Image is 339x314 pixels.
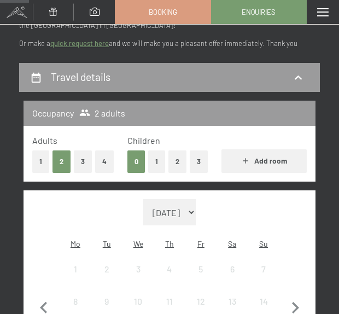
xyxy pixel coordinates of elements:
[259,239,268,248] abbr: Sunday
[32,107,74,119] h3: Occupancy
[19,38,320,49] p: Or make a and we will make you a pleasant offer immediately. Thank you
[154,254,185,285] div: Thu Sep 04 2025
[218,265,247,294] div: 6
[95,150,114,173] button: 4
[127,150,145,173] button: 0
[115,1,210,24] a: Booking
[32,135,57,146] span: Adults
[92,265,121,294] div: 2
[103,239,111,248] abbr: Tuesday
[91,254,122,285] div: Arrival not possible
[52,150,71,173] button: 2
[50,39,109,48] a: quick request here
[249,265,278,294] div: 7
[79,107,126,119] span: 2 adults
[148,150,165,173] button: 1
[185,254,217,285] div: Arrival not possible
[122,254,154,285] div: Wed Sep 03 2025
[124,265,153,294] div: 3
[91,254,122,285] div: Tue Sep 02 2025
[197,239,204,248] abbr: Friday
[74,150,92,173] button: 3
[221,149,307,173] button: Add room
[61,265,90,294] div: 1
[133,239,143,248] abbr: Wednesday
[149,7,177,17] span: Booking
[155,265,184,294] div: 4
[217,254,248,285] div: Sat Sep 06 2025
[122,254,154,285] div: Arrival not possible
[248,254,279,285] div: Sun Sep 07 2025
[186,265,215,294] div: 5
[242,7,276,17] span: Enquiries
[154,254,185,285] div: Arrival not possible
[165,239,174,248] abbr: Thursday
[190,150,208,173] button: 3
[248,254,279,285] div: Arrival not possible
[60,254,91,285] div: Arrival not possible
[217,254,248,285] div: Arrival not possible
[212,1,306,24] a: Enquiries
[185,254,217,285] div: Fri Sep 05 2025
[127,135,160,146] span: Children
[168,150,186,173] button: 2
[228,239,236,248] abbr: Saturday
[51,71,110,83] h2: Travel details
[60,254,91,285] div: Mon Sep 01 2025
[71,239,80,248] abbr: Monday
[32,150,49,173] button: 1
